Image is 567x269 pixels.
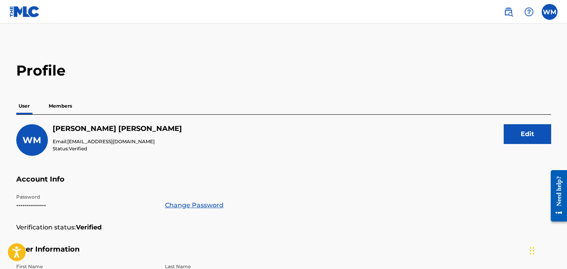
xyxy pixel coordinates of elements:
p: Password [16,193,155,201]
p: User [16,98,32,114]
a: Change Password [165,201,224,210]
img: search [504,7,513,17]
div: Help [521,4,537,20]
button: Edit [504,124,551,144]
span: [EMAIL_ADDRESS][DOMAIN_NAME] [67,138,155,144]
div: Drag [530,239,535,263]
iframe: Resource Center [545,164,567,228]
img: help [524,7,534,17]
p: Verification status: [16,223,76,232]
a: Public Search [501,4,516,20]
h5: William Moore [53,124,182,133]
h5: User Information [16,245,551,263]
p: ••••••••••••••• [16,201,155,210]
span: Verified [69,146,87,152]
iframe: Chat Widget [527,231,567,269]
img: MLC Logo [9,6,40,17]
h2: Profile [16,62,551,80]
p: Email: [53,138,182,145]
h5: Account Info [16,175,551,193]
p: Members [46,98,74,114]
strong: Verified [76,223,102,232]
p: Status: [53,145,182,152]
span: WM [23,135,41,146]
div: User Menu [542,4,558,20]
